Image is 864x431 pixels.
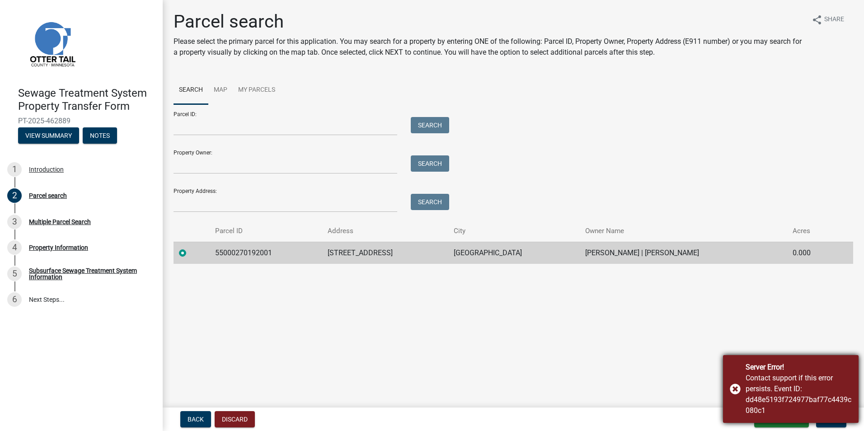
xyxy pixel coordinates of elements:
button: Discard [215,411,255,427]
h4: Sewage Treatment System Property Transfer Form [18,87,155,113]
button: Notes [83,127,117,144]
button: Back [180,411,211,427]
div: Parcel search [29,192,67,199]
button: shareShare [804,11,851,28]
span: Back [188,416,204,423]
button: View Summary [18,127,79,144]
div: 3 [7,215,22,229]
div: Property Information [29,244,88,251]
img: Otter Tail County, Minnesota [18,9,86,77]
div: 4 [7,240,22,255]
p: Please select the primary parcel for this application. You may search for a property by entering ... [174,36,804,58]
button: Search [411,155,449,172]
th: Address [322,220,448,242]
td: [PERSON_NAME] | [PERSON_NAME] [580,242,787,264]
div: Server Error! [746,362,852,373]
div: 6 [7,292,22,307]
div: Contact support if this error persists. Event ID: dd48e5193f724977baf77c4439c080c1 [746,373,852,416]
a: My Parcels [233,76,281,105]
div: 5 [7,267,22,281]
td: [GEOGRAPHIC_DATA] [448,242,580,264]
th: Owner Name [580,220,787,242]
td: 55000270192001 [210,242,322,264]
th: Acres [787,220,835,242]
div: Introduction [29,166,64,173]
span: Share [824,14,844,25]
div: 1 [7,162,22,177]
a: Map [208,76,233,105]
a: Search [174,76,208,105]
wm-modal-confirm: Notes [83,132,117,140]
wm-modal-confirm: Summary [18,132,79,140]
button: Search [411,194,449,210]
button: Search [411,117,449,133]
div: Subsurface Sewage Treatment System Information [29,267,148,280]
td: [STREET_ADDRESS] [322,242,448,264]
h1: Parcel search [174,11,804,33]
th: City [448,220,580,242]
div: Multiple Parcel Search [29,219,91,225]
div: 2 [7,188,22,203]
i: share [812,14,822,25]
span: PT-2025-462889 [18,117,145,125]
th: Parcel ID [210,220,322,242]
td: 0.000 [787,242,835,264]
